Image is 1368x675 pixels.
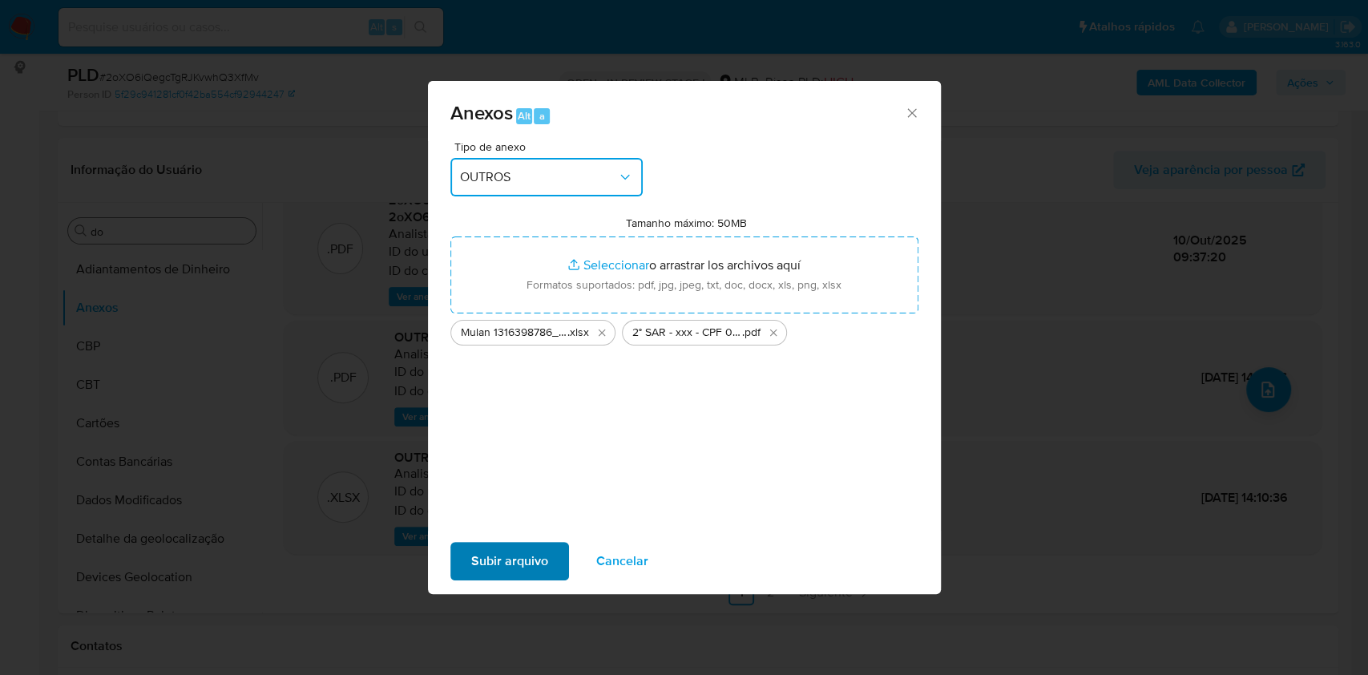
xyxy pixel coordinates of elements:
button: Eliminar 2° SAR - xxx - CPF 00947457143 - FRANCISCO FREITAS DE SOUSA.pdf [764,323,783,342]
span: Tipo de anexo [454,141,647,152]
button: OUTROS [450,158,643,196]
label: Tamanho máximo: 50MB [626,216,747,230]
ul: Archivos seleccionados [450,313,918,346]
span: .pdf [742,325,761,341]
span: Alt [518,108,531,123]
button: Cancelar [575,542,669,580]
span: Subir arquivo [471,544,548,579]
button: Cerrar [904,105,918,119]
button: Subir arquivo [450,542,569,580]
span: 2° SAR - xxx - CPF 00947457143 - [PERSON_NAME] [632,325,742,341]
span: OUTROS [460,169,617,185]
span: .xlsx [567,325,589,341]
span: Anexos [450,99,513,127]
span: a [539,108,545,123]
button: Eliminar Mulan 1316398786_2025_10_09_15_44_59.xlsx [592,323,611,342]
span: Mulan 1316398786_2025_10_09_15_44_59 [461,325,567,341]
span: Cancelar [596,544,648,579]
